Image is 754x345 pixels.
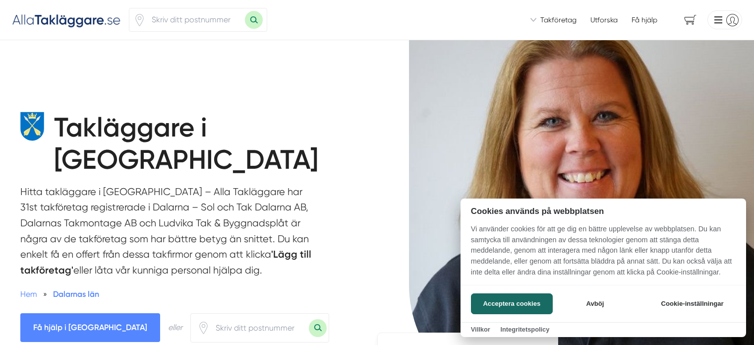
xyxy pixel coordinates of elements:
[649,293,736,314] button: Cookie-inställningar
[461,224,746,284] p: Vi använder cookies för att ge dig en bättre upplevelse av webbplatsen. Du kan samtycka till anvä...
[556,293,635,314] button: Avböj
[461,207,746,216] h2: Cookies används på webbplatsen
[500,326,549,333] a: Integritetspolicy
[471,293,553,314] button: Acceptera cookies
[471,326,490,333] a: Villkor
